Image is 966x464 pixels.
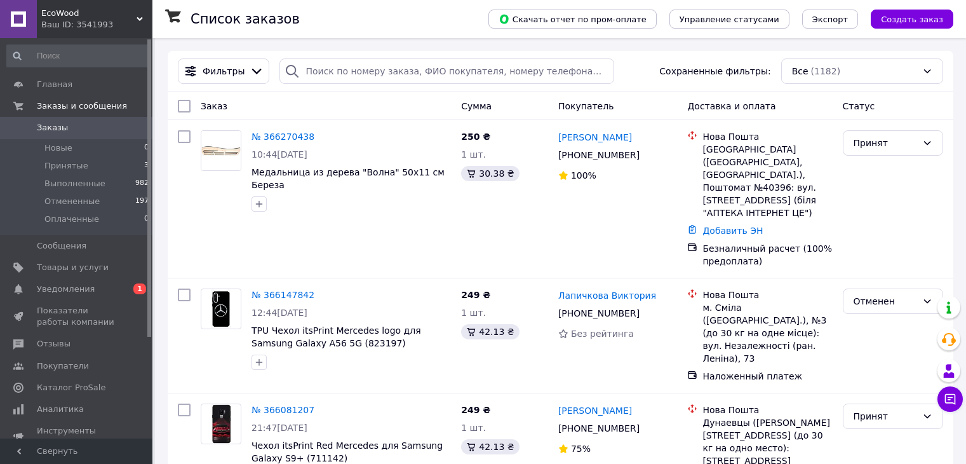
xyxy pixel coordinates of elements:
span: 12:44[DATE] [252,308,307,318]
input: Поиск [6,44,150,67]
div: [PHONE_NUMBER] [556,146,642,164]
a: № 366081207 [252,405,314,415]
span: Экспорт [812,15,848,24]
a: № 366270438 [252,132,314,142]
div: Нова Пошта [702,130,832,143]
a: Добавить ЭН [702,226,763,236]
span: Принятые [44,160,88,172]
span: 1 шт. [461,308,486,318]
span: Уведомления [37,283,95,295]
span: 197 [135,196,149,207]
span: (1182) [811,66,841,76]
span: Фильтры [203,65,245,78]
span: 982 [135,178,149,189]
div: 30.38 ₴ [461,166,519,181]
span: Управление статусами [680,15,779,24]
input: Поиск по номеру заказа, ФИО покупателя, номеру телефона, Email, номеру накладной [279,58,614,84]
span: Заказы [37,122,68,133]
a: [PERSON_NAME] [558,404,632,417]
span: 75% [571,444,591,454]
span: Заказы и сообщения [37,100,127,112]
span: Отмененные [44,196,100,207]
div: [GEOGRAPHIC_DATA] ([GEOGRAPHIC_DATA], [GEOGRAPHIC_DATA].), Поштомат №40396: вул. [STREET_ADDRESS]... [702,143,832,219]
div: 42.13 ₴ [461,439,519,454]
a: [PERSON_NAME] [558,131,632,144]
div: [PHONE_NUMBER] [556,420,642,437]
img: Фото товару [211,404,231,444]
img: Фото товару [211,289,231,329]
span: Сообщения [37,240,86,252]
div: Нова Пошта [702,289,832,301]
span: Выполненные [44,178,105,189]
div: м. Сміла ([GEOGRAPHIC_DATA].), №3 (до 30 кг на одне місце): вул. Незалежності (ран. Леніна), 73 [702,301,832,365]
div: Нова Пошта [702,404,832,416]
span: Аналитика [37,404,84,415]
span: 1 шт. [461,423,486,433]
span: 0 [144,142,149,154]
span: 10:44[DATE] [252,149,307,160]
button: Экспорт [802,10,858,29]
span: Скачать отчет по пром-оплате [499,13,647,25]
span: Показатели работы компании [37,305,117,328]
a: Фото товару [201,130,241,171]
div: Наложенный платеж [702,370,832,383]
span: Оплаченные [44,214,99,225]
a: Создать заказ [858,13,953,24]
span: Главная [37,79,72,90]
span: 100% [571,170,596,181]
a: Фото товару [201,404,241,444]
span: Каталог ProSale [37,382,105,393]
span: EcoWood [41,8,137,19]
a: Чехол itsPrint Red Mercedes для Samsung Galaxy S9+ (711142) [252,440,443,463]
a: Медальница из дерева "Волна" 50х11 см Береза [252,167,445,190]
span: Все [792,65,808,78]
div: [PHONE_NUMBER] [556,304,642,322]
span: Покупатель [558,101,614,111]
span: Создать заказ [881,15,943,24]
a: TPU Чехол itsPrint Mercedes logo для Samsung Galaxy A56 5G (823197) [252,325,421,348]
span: Статус [843,101,875,111]
span: Без рейтинга [571,329,634,339]
h1: Список заказов [191,11,300,27]
span: Товары и услуги [37,262,109,273]
div: Отменен [854,294,917,308]
div: Безналичный расчет (100% предоплата) [702,242,832,268]
span: 249 ₴ [461,405,490,415]
span: Сумма [461,101,492,111]
span: Заказ [201,101,227,111]
button: Чат с покупателем [937,386,963,412]
div: 42.13 ₴ [461,324,519,339]
span: Инструменты вебмастера и SEO [37,425,117,448]
button: Управление статусами [669,10,789,29]
div: Принят [854,409,917,423]
span: Новые [44,142,72,154]
span: 21:47[DATE] [252,423,307,433]
span: Сохраненные фильтры: [659,65,770,78]
span: 3 [144,160,149,172]
span: Отзывы [37,338,70,350]
button: Создать заказ [871,10,953,29]
span: 1 [133,283,146,294]
span: 1 шт. [461,149,486,160]
span: Покупатели [37,360,89,372]
span: 249 ₴ [461,290,490,300]
span: 0 [144,214,149,225]
span: 250 ₴ [461,132,490,142]
a: № 366147842 [252,290,314,300]
div: Ваш ID: 3541993 [41,19,152,31]
div: Принят [854,136,917,150]
img: Фото товару [201,131,241,170]
button: Скачать отчет по пром-оплате [488,10,657,29]
a: Лапичкова Виктория [558,289,656,302]
span: Доставка и оплата [687,101,775,111]
a: Фото товару [201,289,241,329]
